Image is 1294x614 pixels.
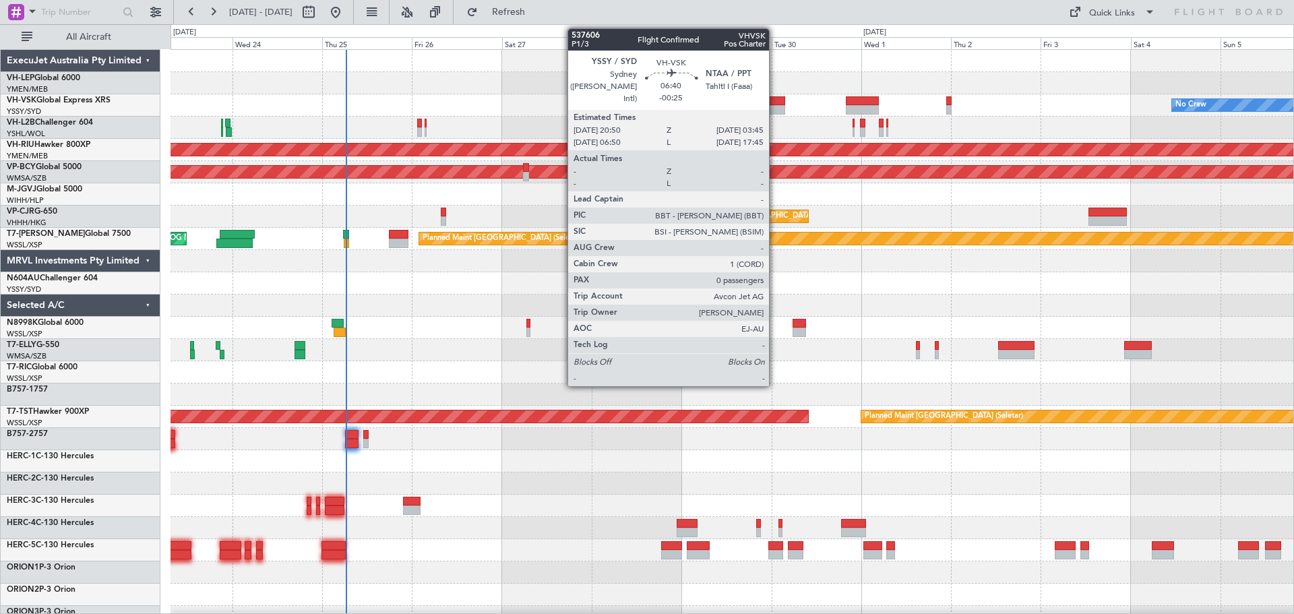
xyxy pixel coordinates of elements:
[7,119,93,127] a: VH-L2BChallenger 604
[7,240,42,250] a: WSSL/XSP
[1062,1,1162,23] button: Quick Links
[7,208,57,216] a: VP-CJRG-650
[7,173,47,183] a: WMSA/SZB
[7,329,42,339] a: WSSL/XSP
[7,341,59,349] a: T7-ELLYG-550
[7,163,82,171] a: VP-BCYGlobal 5000
[7,430,34,438] span: B757-2
[35,32,142,42] span: All Aircraft
[7,519,36,527] span: HERC-4
[7,452,36,460] span: HERC-1
[7,363,78,371] a: T7-RICGlobal 6000
[412,37,501,49] div: Fri 26
[7,230,85,238] span: T7-[PERSON_NAME]
[7,141,34,149] span: VH-RIU
[7,474,94,483] a: HERC-2C-130 Hercules
[7,74,80,82] a: VH-LEPGlobal 6000
[7,408,33,416] span: T7-TST
[681,37,771,49] div: Mon 29
[7,84,48,94] a: YMEN/MEB
[7,284,41,295] a: YSSY/SYD
[7,351,47,361] a: WMSA/SZB
[7,452,94,460] a: HERC-1C-130 Hercules
[592,37,681,49] div: Sun 28
[951,37,1041,49] div: Thu 2
[7,386,48,394] a: B757-1757
[7,208,34,216] span: VP-CJR
[7,96,111,104] a: VH-VSKGlobal Express XRS
[1041,37,1130,49] div: Fri 3
[7,497,94,505] a: HERC-3C-130 Hercules
[229,6,292,18] span: [DATE] - [DATE]
[7,129,45,139] a: YSHL/WOL
[7,418,42,428] a: WSSL/XSP
[7,541,36,549] span: HERC-5
[7,141,90,149] a: VH-RIUHawker 800XP
[7,151,48,161] a: YMEN/MEB
[481,7,537,17] span: Refresh
[7,74,34,82] span: VH-LEP
[1089,7,1135,20] div: Quick Links
[7,408,89,416] a: T7-TSTHawker 900XP
[173,27,196,38] div: [DATE]
[7,163,36,171] span: VP-BCY
[7,541,94,549] a: HERC-5C-130 Hercules
[322,37,412,49] div: Thu 25
[7,430,48,438] a: B757-2757
[863,27,886,38] div: [DATE]
[142,37,232,49] div: Tue 23
[7,386,34,394] span: B757-1
[7,274,98,282] a: N604AUChallenger 604
[685,206,910,226] div: Planned Maint [GEOGRAPHIC_DATA] ([GEOGRAPHIC_DATA] Intl)
[7,119,35,127] span: VH-L2B
[7,106,41,117] a: YSSY/SYD
[7,319,38,327] span: N8998K
[7,230,131,238] a: T7-[PERSON_NAME]Global 7500
[7,185,36,193] span: M-JGVJ
[7,497,36,505] span: HERC-3
[865,406,1023,427] div: Planned Maint [GEOGRAPHIC_DATA] (Seletar)
[7,274,40,282] span: N604AU
[7,519,94,527] a: HERC-4C-130 Hercules
[7,563,39,572] span: ORION1
[1175,95,1206,115] div: No Crew
[7,96,36,104] span: VH-VSK
[233,37,322,49] div: Wed 24
[7,195,44,206] a: WIHH/HLP
[7,185,82,193] a: M-JGVJGlobal 5000
[7,563,75,572] a: ORION1P-3 Orion
[7,474,36,483] span: HERC-2
[502,37,592,49] div: Sat 27
[7,218,47,228] a: VHHH/HKG
[7,319,84,327] a: N8998KGlobal 6000
[41,2,119,22] input: Trip Number
[861,37,951,49] div: Wed 1
[7,373,42,383] a: WSSL/XSP
[7,586,75,594] a: ORION2P-3 Orion
[1131,37,1221,49] div: Sat 4
[7,341,36,349] span: T7-ELLY
[7,586,39,594] span: ORION2
[423,228,581,249] div: Planned Maint [GEOGRAPHIC_DATA] (Seletar)
[7,363,32,371] span: T7-RIC
[460,1,541,23] button: Refresh
[15,26,146,48] button: All Aircraft
[772,37,861,49] div: Tue 30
